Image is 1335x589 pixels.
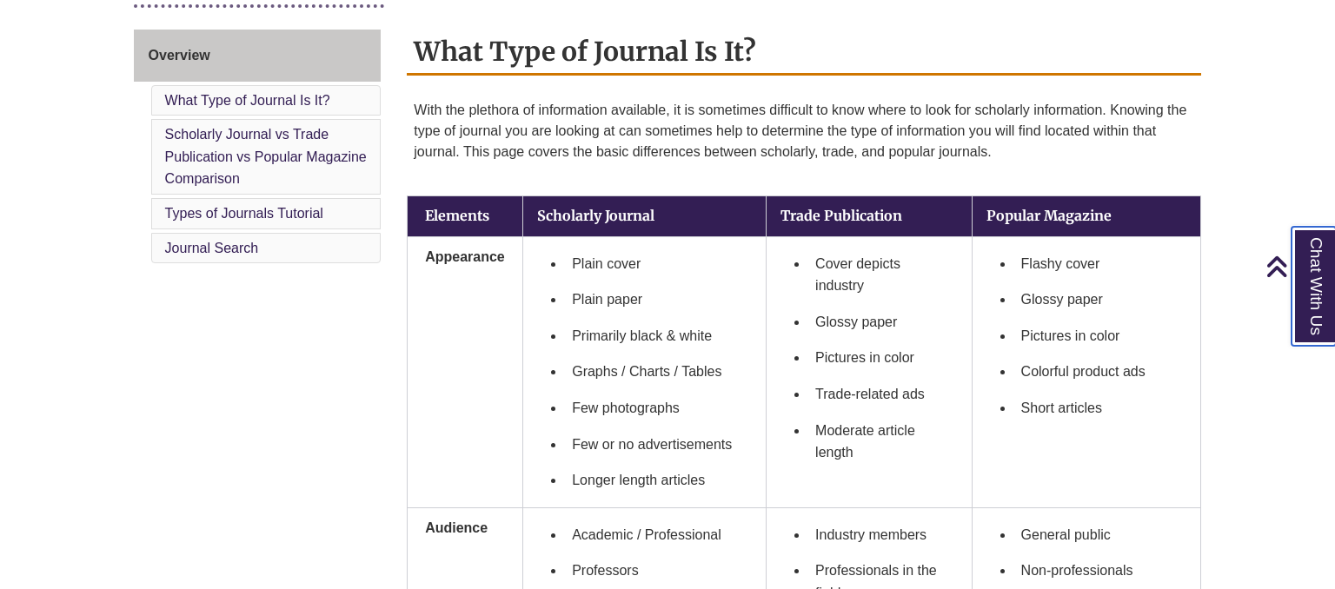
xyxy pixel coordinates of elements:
li: Non-professionals [1014,553,1187,589]
a: Types of Journals Tutorial [165,206,323,221]
a: Scholarly Journal vs Trade Publication vs Popular Magazine Comparison [165,127,367,186]
li: Academic / Professional [565,517,752,553]
a: What Type of Journal Is It? [165,93,330,108]
a: Overview [134,30,382,82]
li: Cover depicts industry [808,246,958,304]
strong: Scholarly Journal [537,207,654,224]
h2: What Type of Journal Is It? [407,30,1201,76]
a: Back to Top [1265,255,1331,278]
div: Guide Page Menu [134,30,382,267]
li: Glossy paper [808,304,958,341]
li: Pictures in color [808,340,958,376]
strong: Elements [425,207,489,224]
li: Flashy cover [1014,246,1187,282]
span: Overview [149,48,210,63]
li: Glossy paper [1014,281,1187,318]
p: With the plethora of information available, it is sometimes difficult to know where to look for s... [414,93,1194,169]
a: Journal Search [165,241,259,255]
li: Longer length articles [565,462,752,499]
li: Plain paper [565,281,752,318]
li: Industry members [808,517,958,553]
strong: Trade Publication [780,207,902,224]
li: Professors [565,553,752,589]
li: General public [1014,517,1187,553]
li: Colorful product ads [1014,354,1187,390]
strong: Audience [425,520,488,535]
li: Short articles [1014,390,1187,427]
li: Graphs / Charts / Tables [565,354,752,390]
strong: Popular Magazine [986,207,1112,224]
li: Trade-related ads [808,376,958,413]
li: Primarily black & white [565,318,752,354]
li: Few photographs [565,390,752,427]
strong: Appearance [425,249,505,264]
li: Pictures in color [1014,318,1187,354]
li: Moderate article length [808,413,958,471]
li: Plain cover [565,246,752,282]
li: Few or no advertisements [565,427,752,463]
